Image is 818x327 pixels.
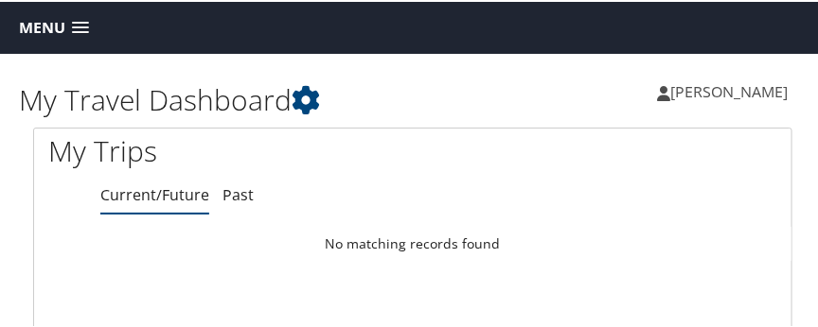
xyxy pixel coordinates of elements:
span: Menu [19,17,65,35]
h1: My Travel Dashboard [19,78,413,118]
span: [PERSON_NAME] [670,79,788,100]
a: Current/Future [100,182,209,203]
a: Menu [9,10,98,42]
h1: My Trips [48,129,399,169]
a: [PERSON_NAME] [657,61,807,118]
a: Past [222,182,254,203]
td: No matching records found [34,225,791,259]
